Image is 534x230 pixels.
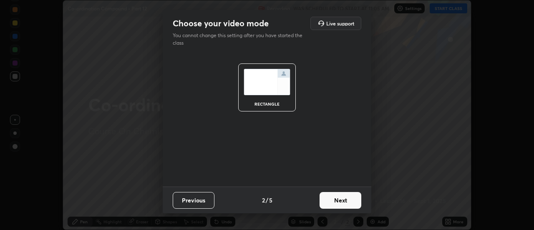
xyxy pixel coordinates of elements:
h4: 2 [262,196,265,205]
p: You cannot change this setting after you have started the class [173,32,308,47]
h4: / [266,196,268,205]
button: Previous [173,192,214,209]
div: rectangle [250,102,284,106]
h4: 5 [269,196,272,205]
h2: Choose your video mode [173,18,269,29]
button: Next [320,192,361,209]
h5: Live support [326,21,354,26]
img: normalScreenIcon.ae25ed63.svg [244,69,290,95]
